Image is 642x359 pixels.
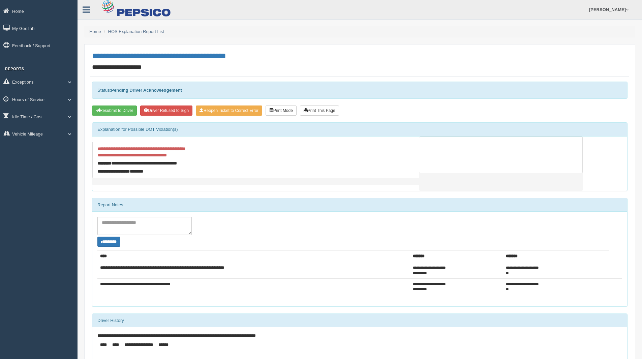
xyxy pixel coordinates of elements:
button: Change Filter Options [97,237,120,247]
strong: Pending Driver Acknowledgement [111,88,182,93]
div: Status: [92,82,628,99]
button: Resubmit To Driver [92,106,137,116]
div: Explanation for Possible DOT Violation(s) [92,123,627,136]
div: Driver History [92,314,627,327]
button: Driver Refused to Sign [140,106,192,116]
button: Print Mode [266,106,297,116]
div: Report Notes [92,198,627,212]
a: Home [89,29,101,34]
a: HOS Explanation Report List [108,29,164,34]
button: Reopen Ticket [196,106,262,116]
button: Print This Page [300,106,339,116]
